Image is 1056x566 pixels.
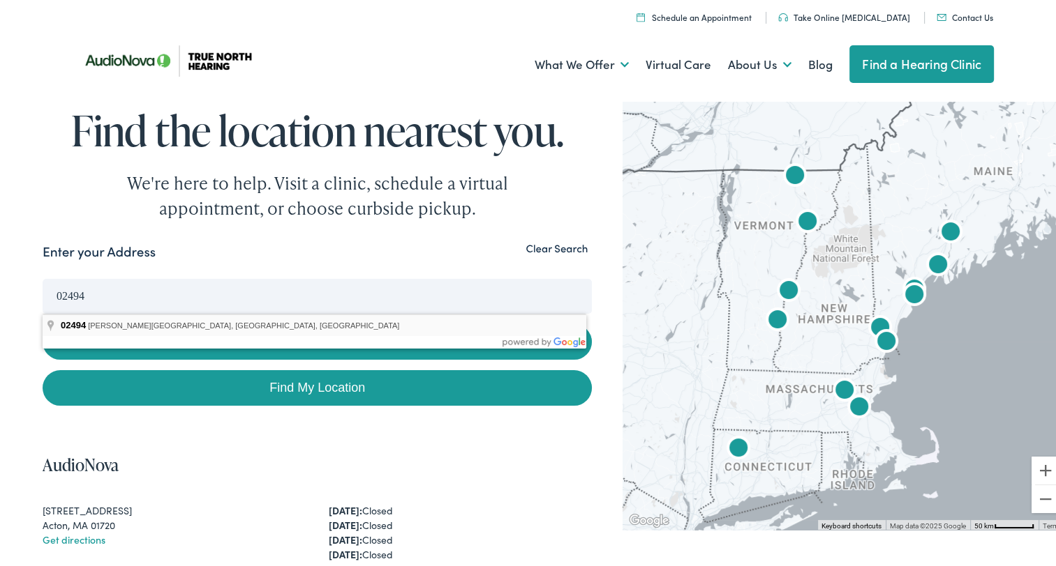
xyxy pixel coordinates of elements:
[328,544,362,558] strong: [DATE]:
[821,519,882,528] button: Keyboard shortcuts
[778,10,788,19] img: Headphones icon in color code ffb348
[928,208,973,253] div: True North Hearing by AudioNova
[637,10,645,19] img: Icon symbolizing a calendar in color code ffb348
[43,515,306,530] div: Acton, MA 01720
[94,168,541,218] div: We're here to help. Visit a clinic, schedule a virtual appointment, or choose curbside pickup.
[916,241,960,286] div: AudioNova
[864,318,909,362] div: AudioNova
[43,450,119,473] a: AudioNova
[755,296,800,341] div: AudioNova
[88,319,399,327] span: [PERSON_NAME][GEOGRAPHIC_DATA], [GEOGRAPHIC_DATA], [GEOGRAPHIC_DATA]
[626,509,672,527] a: Open this area in Google Maps (opens a new window)
[837,383,882,428] div: AudioNova
[937,11,946,18] img: Mail icon in color code ffb348, used for communication purposes
[778,8,910,20] a: Take Online [MEDICAL_DATA]
[328,530,362,544] strong: [DATE]:
[785,198,830,243] div: AudioNova
[626,509,672,527] img: Google
[328,500,362,514] strong: [DATE]:
[43,500,306,515] div: [STREET_ADDRESS]
[637,8,752,20] a: Schedule an Appointment
[970,517,1039,527] button: Map Scale: 50 km per 54 pixels
[521,239,592,252] button: Clear Search
[535,36,629,88] a: What We Offer
[974,519,994,527] span: 50 km
[937,8,993,20] a: Contact Us
[43,530,105,544] a: Get directions
[43,367,592,403] a: Find My Location
[716,424,761,469] div: AudioNova
[892,271,937,316] div: AudioNova
[890,519,966,527] span: Map data ©2025 Google
[849,43,994,80] a: Find a Hearing Clinic
[646,36,711,88] a: Virtual Care
[766,267,811,312] div: True North Hearing by AudioNova
[892,266,937,310] div: AudioNova
[43,105,592,151] h1: Find the location nearest you.
[43,239,156,259] label: Enter your Address
[728,36,791,88] a: About Us
[822,367,867,411] div: AudioNova
[61,317,86,328] span: 02494
[858,304,902,349] div: AudioNova
[773,152,817,197] div: AudioNova
[328,515,362,529] strong: [DATE]:
[43,276,592,311] input: Enter your address or zip code
[808,36,833,88] a: Blog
